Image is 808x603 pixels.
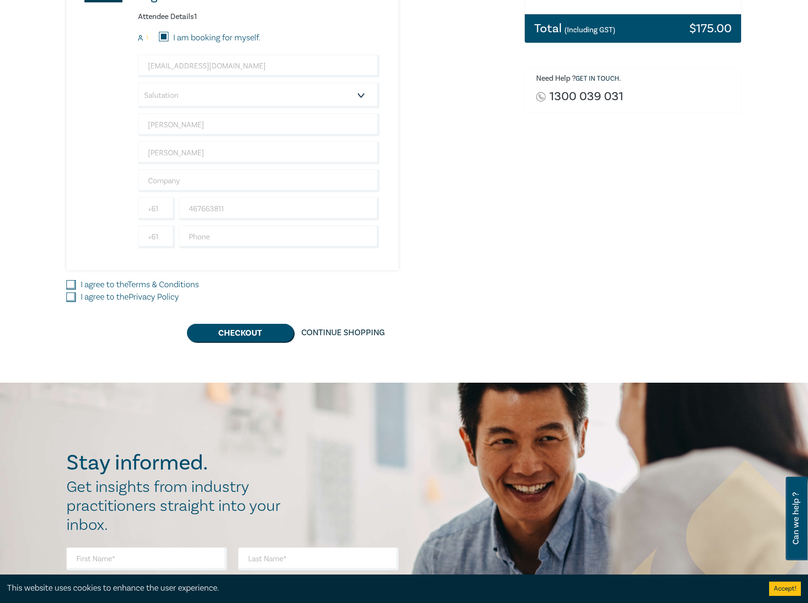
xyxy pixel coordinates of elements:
h6: Need Help ? . [536,74,734,84]
button: Accept cookies [769,582,801,596]
input: +61 [138,226,175,248]
button: Checkout [187,324,294,342]
input: First Name* [66,547,227,570]
input: Attendee Email* [138,55,380,77]
a: Get in touch [576,75,619,83]
small: 1 [146,35,148,41]
label: I agree to the [81,291,179,303]
a: Privacy Policy [129,292,179,302]
h2: Get insights from industry practitioners straight into your inbox. [66,478,290,535]
a: Terms & Conditions [128,279,199,290]
h3: Total [534,22,615,35]
div: This website uses cookies to enhance the user experience. [7,582,755,594]
a: Continue Shopping [294,324,392,342]
a: 1300 039 031 [549,90,623,103]
input: Company [138,170,380,192]
h2: Stay informed. [66,451,290,475]
input: +61 [138,198,175,220]
input: Phone [179,226,380,248]
h6: Attendee Details 1 [138,12,380,21]
input: First Name* [138,113,380,136]
small: (Including GST) [565,25,615,35]
h3: $ 175.00 [689,22,732,35]
label: I agree to the [81,279,199,291]
span: Can we help ? [791,482,800,555]
input: Last Name* [238,547,399,570]
label: I am booking for myself. [173,32,260,44]
input: Mobile* [179,198,380,220]
input: Last Name* [138,141,380,164]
